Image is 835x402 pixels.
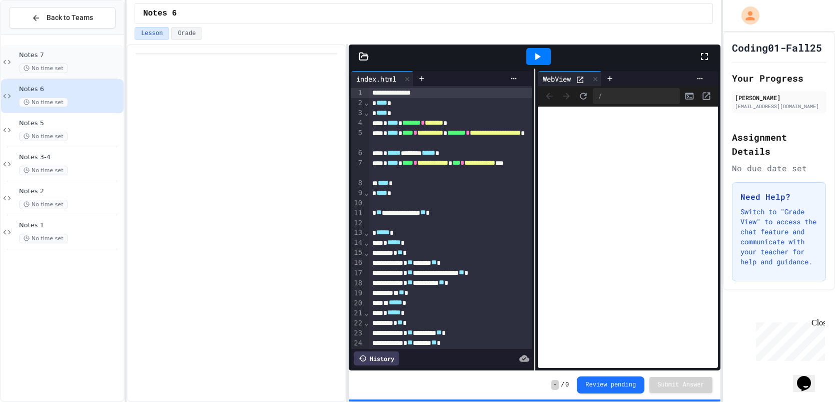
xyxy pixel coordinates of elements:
[19,221,122,230] span: Notes 1
[740,191,817,203] h3: Need Help?
[351,148,364,158] div: 6
[364,99,369,107] span: Fold line
[171,27,202,40] button: Grade
[593,88,680,104] div: /
[354,351,399,365] div: History
[351,108,364,118] div: 3
[364,309,369,317] span: Fold line
[351,238,364,248] div: 14
[351,128,364,148] div: 5
[135,27,169,40] button: Lesson
[351,208,364,218] div: 11
[19,187,122,196] span: Notes 2
[351,218,364,228] div: 12
[682,89,697,104] button: Console
[364,109,369,117] span: Fold line
[561,381,564,389] span: /
[731,4,762,27] div: My Account
[364,249,369,257] span: Fold line
[740,207,817,267] p: Switch to "Grade View" to access the chat feature and communicate with your teacher for help and ...
[351,308,364,318] div: 21
[351,318,364,328] div: 22
[364,239,369,247] span: Fold line
[19,132,68,141] span: No time set
[657,381,704,389] span: Submit Answer
[19,153,122,162] span: Notes 3-4
[19,51,122,60] span: Notes 7
[551,380,559,390] span: -
[559,89,574,104] span: Forward
[351,158,364,178] div: 7
[351,228,364,238] div: 13
[351,88,364,98] div: 1
[9,7,116,29] button: Back to Teams
[351,348,364,358] div: 25
[4,4,69,64] div: Chat with us now!Close
[19,85,122,94] span: Notes 6
[19,234,68,243] span: No time set
[19,98,68,107] span: No time set
[538,74,576,84] div: WebView
[351,74,401,84] div: index.html
[351,118,364,128] div: 4
[538,107,718,368] iframe: Web Preview
[735,93,823,102] div: [PERSON_NAME]
[351,198,364,208] div: 10
[19,119,122,128] span: Notes 5
[565,381,569,389] span: 0
[351,268,364,278] div: 17
[47,13,93,23] span: Back to Teams
[699,89,714,104] button: Open in new tab
[19,200,68,209] span: No time set
[19,64,68,73] span: No time set
[19,166,68,175] span: No time set
[735,103,823,110] div: [EMAIL_ADDRESS][DOMAIN_NAME]
[351,258,364,268] div: 16
[364,319,369,327] span: Fold line
[351,248,364,258] div: 15
[351,98,364,108] div: 2
[351,298,364,308] div: 20
[364,189,369,197] span: Fold line
[732,41,822,55] h1: Coding01-Fall25
[752,318,825,361] iframe: chat widget
[351,178,364,188] div: 8
[576,89,591,104] button: Refresh
[351,288,364,298] div: 19
[538,71,602,86] div: WebView
[143,8,177,20] span: Notes 6
[351,278,364,288] div: 18
[732,71,826,85] h2: Your Progress
[351,188,364,198] div: 9
[793,362,825,392] iframe: chat widget
[351,338,364,348] div: 24
[351,328,364,338] div: 23
[542,89,557,104] span: Back
[732,162,826,174] div: No due date set
[649,377,712,393] button: Submit Answer
[351,71,414,86] div: index.html
[577,376,644,393] button: Review pending
[732,130,826,158] h2: Assignment Details
[364,229,369,237] span: Fold line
